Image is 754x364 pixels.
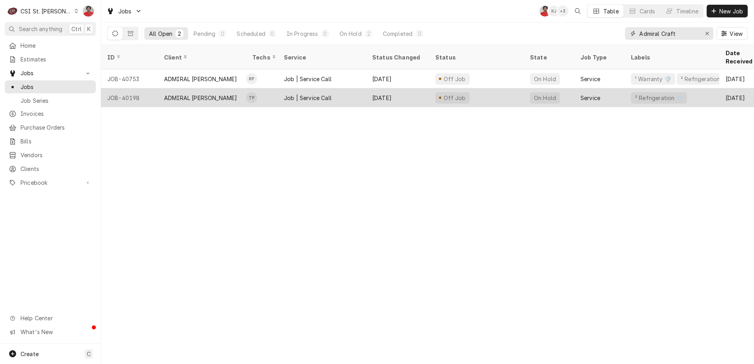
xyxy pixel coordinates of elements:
span: Clients [21,165,92,173]
div: Status Changed [372,53,423,61]
span: Search anything [19,25,62,33]
div: Nicholas Faubert's Avatar [83,6,94,17]
div: Completed [383,30,412,38]
a: Go to What's New [5,325,96,338]
div: Scheduled [237,30,265,38]
span: New Job [718,7,745,15]
div: Table [603,7,619,15]
a: Jobs [5,80,96,93]
span: C [87,350,91,358]
a: Purchase Orders [5,121,96,134]
div: Labels [631,53,713,61]
div: JOB-40198 [101,88,158,107]
div: ² Refrigeration ❄️ [680,75,730,83]
div: Status [435,53,516,61]
div: 's Avatar [557,6,568,17]
button: New Job [707,5,748,17]
div: TP [246,92,257,103]
a: Go to Help Center [5,312,96,325]
button: Open search [571,5,584,17]
div: Client [164,53,238,61]
div: Service [284,53,358,61]
div: C [7,6,18,17]
span: Pricebook [21,178,80,187]
div: NF [539,6,551,17]
a: Go to Jobs [5,67,96,80]
a: Job Series [5,94,96,107]
a: Home [5,39,96,52]
div: CSI St. Louis's Avatar [7,6,18,17]
div: All Open [149,30,172,38]
a: Vendors [5,149,96,162]
div: ² Refrigeration ❄️ [634,94,684,102]
div: [DATE] [366,69,429,88]
span: Estimates [21,55,92,63]
div: 2 [366,30,371,38]
div: Job Type [580,53,618,61]
span: Jobs [21,83,92,91]
span: Bills [21,137,92,145]
span: K [87,25,91,33]
a: Clients [5,162,96,175]
div: On Hold [340,30,362,38]
div: On Hold [533,94,557,102]
a: Estimates [5,53,96,66]
div: In Progress [287,30,318,38]
div: 0 [417,30,422,38]
div: Techs [252,53,277,61]
div: Tony Plastina's Avatar [246,92,257,103]
span: What's New [21,328,91,336]
a: Bills [5,135,96,148]
span: Create [21,351,39,357]
div: ID [107,53,150,61]
div: Job | Service Call [284,75,332,83]
span: Vendors [21,151,92,159]
span: Jobs [21,69,80,77]
div: Pending [194,30,215,38]
div: CSI St. [PERSON_NAME] [21,7,72,15]
span: Job Series [21,97,92,105]
div: State [530,53,568,61]
a: Invoices [5,107,96,120]
div: Ryan Potts's Avatar [246,73,257,84]
button: Search anythingCtrlK [5,22,96,36]
input: Keyword search [639,27,698,40]
div: 0 [270,30,275,38]
div: Nicholas Faubert's Avatar [539,6,551,17]
div: Ken Jiricek's Avatar [549,6,560,17]
a: Go to Pricebook [5,176,96,189]
span: Jobs [118,7,132,15]
a: Go to Jobs [103,5,145,18]
div: 2 [177,30,182,38]
div: ADMIRAL [PERSON_NAME] [164,75,237,83]
button: Erase input [701,27,713,40]
div: 0 [323,30,328,38]
div: Cards [640,7,655,15]
div: ADMIRAL [PERSON_NAME] [164,94,237,102]
div: Service [580,94,600,102]
div: [DATE] [366,88,429,107]
button: View [717,27,748,40]
div: JOB-40753 [101,69,158,88]
div: Off Job [442,75,467,83]
div: + 3 [557,6,568,17]
span: Home [21,41,92,50]
div: Off Job [442,94,467,102]
div: Service [580,75,600,83]
div: On Hold [533,75,557,83]
div: Timeline [676,7,698,15]
div: 0 [220,30,225,38]
div: ¹ Warranty 🛡️ [634,75,672,83]
span: View [728,30,744,38]
span: Ctrl [71,25,82,33]
span: Purchase Orders [21,123,92,132]
div: Job | Service Call [284,94,332,102]
div: RP [246,73,257,84]
div: NF [83,6,94,17]
span: Invoices [21,110,92,118]
div: KJ [549,6,560,17]
span: Help Center [21,314,91,322]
